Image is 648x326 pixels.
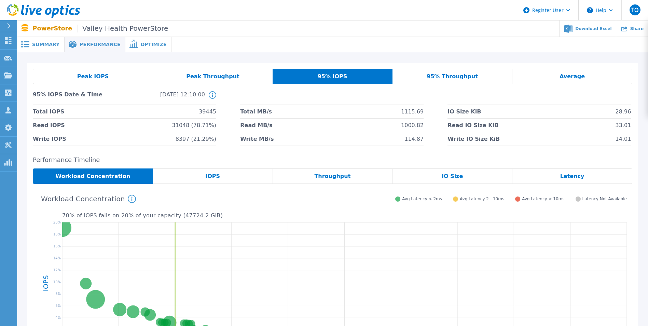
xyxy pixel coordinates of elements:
[53,232,61,236] text: 18%
[205,174,220,179] span: IOPS
[560,174,584,179] span: Latency
[56,174,130,179] span: Workload Concentration
[55,316,61,320] text: 4%
[314,174,350,179] span: Throughput
[404,132,424,146] span: 114.87
[80,42,120,47] span: Performance
[186,74,239,79] span: Peak Throughput
[33,132,66,146] span: Write IOPS
[442,174,463,179] span: IO Size
[199,105,216,118] span: 39445
[140,42,166,47] span: Optimize
[318,74,347,79] span: 95% IOPS
[176,132,216,146] span: 8397 (21.29%)
[62,213,627,219] p: 70 % of IOPS falls on 20 % of your capacity ( 47724.2 GiB )
[240,119,272,132] span: Read MB/s
[447,105,481,118] span: IO Size KiB
[402,196,442,202] span: Avg Latency < 2ms
[460,196,504,202] span: Avg Latency 2 - 10ms
[33,91,119,105] span: 95% IOPS Date & Time
[616,119,631,132] span: 33.01
[33,105,64,118] span: Total IOPS
[172,119,216,132] span: 31048 (78.71%)
[522,196,564,202] span: Avg Latency > 10ms
[616,132,631,146] span: 14.01
[631,7,638,13] span: TO
[560,74,585,79] span: Average
[447,119,498,132] span: Read IO Size KiB
[33,157,632,164] h2: Performance Timeline
[32,42,59,47] span: Summary
[240,132,274,146] span: Write MB/s
[401,105,424,118] span: 1115.69
[53,256,61,260] text: 14%
[447,132,500,146] span: Write IO Size KiB
[33,25,168,32] p: PowerStore
[427,74,478,79] span: 95% Throughput
[78,25,168,32] span: Valley Health PowerStore
[630,27,644,31] span: Share
[401,119,424,132] span: 1000.82
[53,220,61,224] text: 20%
[77,74,109,79] span: Peak IOPS
[41,195,136,203] h4: Workload Concentration
[33,119,65,132] span: Read IOPS
[53,244,61,248] text: 16%
[240,105,272,118] span: Total MB/s
[119,91,205,105] span: [DATE] 12:10:00
[582,196,627,202] span: Latency Not Available
[42,257,49,309] h4: IOPS
[575,27,611,31] span: Download Excel
[616,105,631,118] span: 28.96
